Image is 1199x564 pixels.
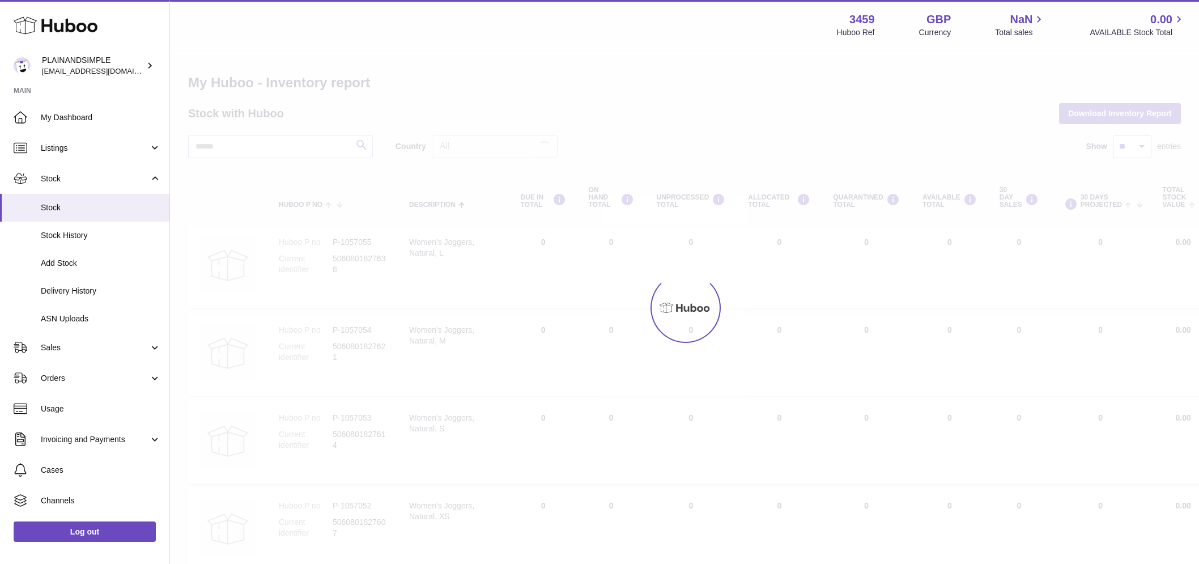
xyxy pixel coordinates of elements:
span: Stock [41,173,149,184]
div: PLAINANDSIMPLE [42,55,144,77]
span: Cases [41,465,161,476]
span: Invoicing and Payments [41,434,149,445]
span: ASN Uploads [41,313,161,324]
span: [EMAIL_ADDRESS][DOMAIN_NAME] [42,66,167,75]
span: My Dashboard [41,112,161,123]
span: Sales [41,342,149,353]
span: NaN [1010,12,1032,27]
span: AVAILABLE Stock Total [1090,27,1185,38]
span: 0.00 [1150,12,1172,27]
span: Channels [41,495,161,506]
strong: GBP [926,12,951,27]
span: Stock [41,202,161,213]
a: 0.00 AVAILABLE Stock Total [1090,12,1185,38]
span: Listings [41,143,149,154]
div: Huboo Ref [837,27,875,38]
span: Delivery History [41,286,161,296]
span: Total sales [995,27,1045,38]
img: internalAdmin-3459@internal.huboo.com [14,57,31,74]
span: Usage [41,404,161,414]
a: NaN Total sales [995,12,1045,38]
span: Stock History [41,230,161,241]
div: Currency [919,27,951,38]
span: Orders [41,373,149,384]
a: Log out [14,521,156,542]
span: Add Stock [41,258,161,269]
strong: 3459 [849,12,875,27]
